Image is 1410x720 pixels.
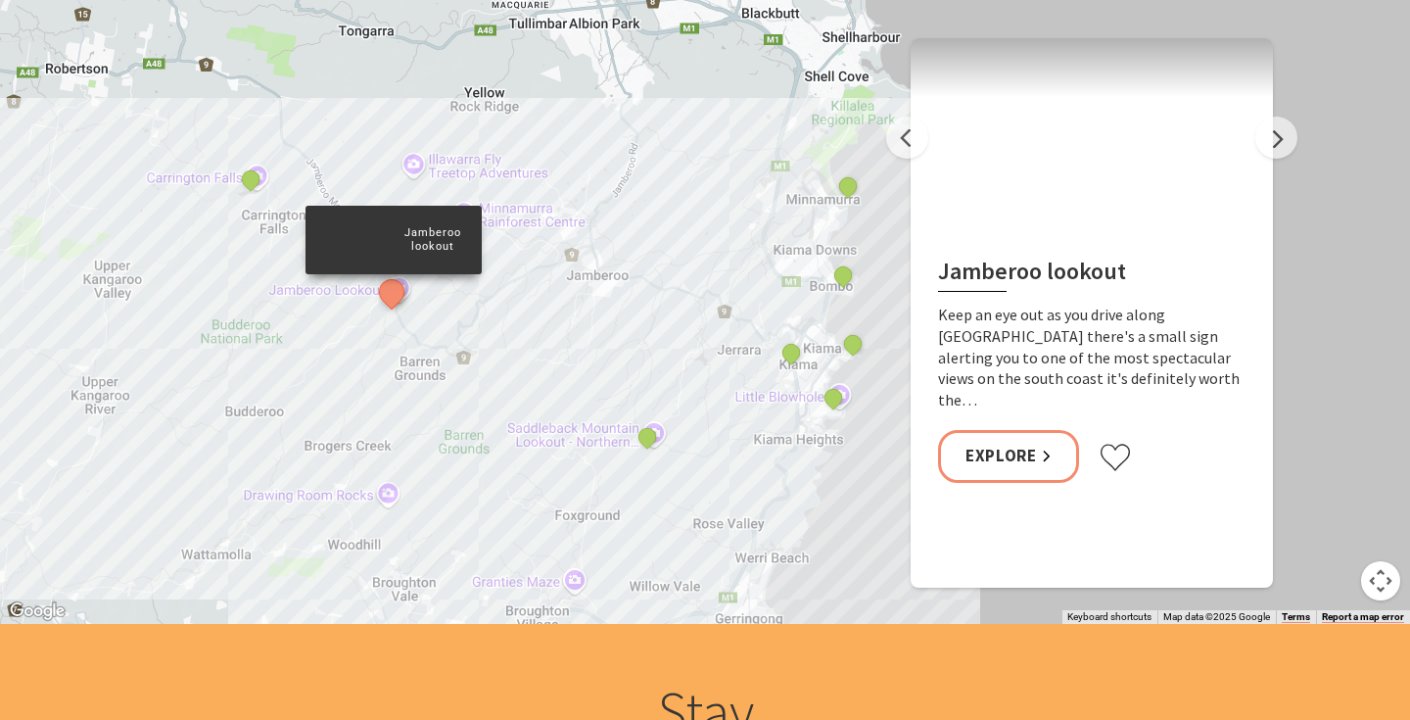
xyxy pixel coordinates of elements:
[835,173,861,199] button: See detail about Rangoon Island, Minnamurra
[374,273,410,310] button: See detail about Jamberoo lookout
[840,331,866,357] button: See detail about Kiama Blowhole
[238,167,263,192] button: See detail about Carrington Falls, Budderoo National Park
[1322,611,1404,623] a: Report a map error
[1067,610,1151,624] button: Keyboard shortcuts
[830,262,856,287] button: See detail about Bombo Headland
[1099,443,1132,472] button: Click to favourite Jamberoo lookout
[5,599,70,624] img: Google
[938,305,1245,410] p: Keep an eye out as you drive along [GEOGRAPHIC_DATA] there's a small sign alerting you to one of ...
[938,258,1245,293] h2: Jamberoo lookout
[1282,611,1310,623] a: Terms (opens in new tab)
[384,223,482,255] p: Jamberoo lookout
[1163,611,1270,622] span: Map data ©2025 Google
[1255,117,1297,159] button: Next
[886,117,928,159] button: Previous
[1361,561,1400,600] button: Map camera controls
[634,424,660,450] button: See detail about Saddleback Mountain Lookout, Kiama
[778,340,804,365] button: See detail about Kiama Coast Walk
[821,384,846,409] button: See detail about Little Blowhole, Kiama
[5,599,70,624] a: Open this area in Google Maps (opens a new window)
[938,430,1079,482] a: Explore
